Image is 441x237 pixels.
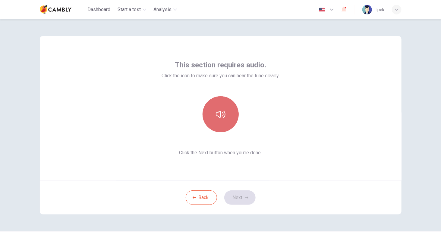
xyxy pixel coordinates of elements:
[87,6,110,13] span: Dashboard
[186,190,217,205] button: Back
[318,8,326,12] img: en
[175,60,266,70] span: This section requires audio.
[85,4,113,15] button: Dashboard
[40,4,71,16] img: Cambly logo
[115,4,149,15] button: Start a test
[362,5,372,14] img: Profile picture
[153,6,172,13] span: Analysis
[40,4,85,16] a: Cambly logo
[377,6,385,13] div: Ipek
[151,4,179,15] button: Analysis
[118,6,141,13] span: Start a test
[162,72,279,79] span: Click the icon to make sure you can hear the tune clearly.
[162,149,279,156] span: Click the Next button when you’re done.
